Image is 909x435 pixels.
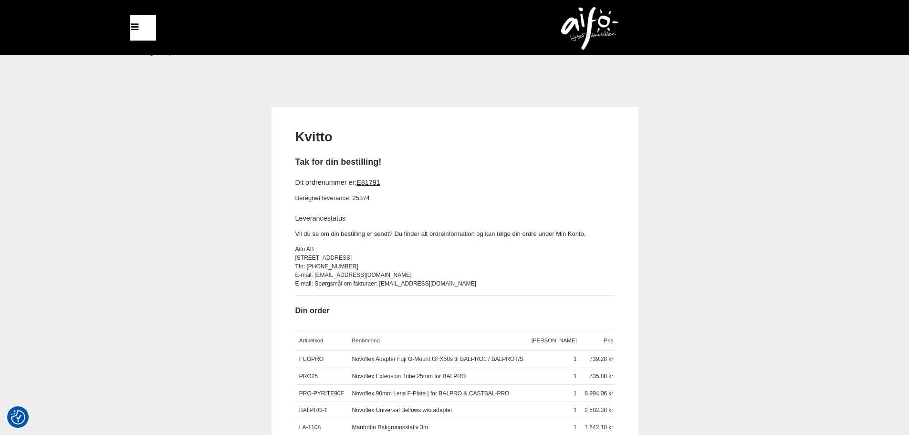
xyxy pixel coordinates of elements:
img: Revisit consent button [11,410,25,424]
a: E81791 [356,179,380,186]
h3: Din order [295,305,614,316]
a: PRO-PYRITE90F [299,390,344,397]
h1: Kvitto [295,128,614,147]
img: logo.png [561,7,618,50]
a: LA-1108 [299,424,321,431]
p: Vil du se om din bestilling er sendt? Du finder alt ordreinformation og kan følge din ordre under... [295,229,614,239]
h4: Dit ordrenummer er: [295,178,614,187]
div: Tfn: [PHONE_NUMBER] [295,262,614,271]
div: E-mail: Spørgsmål om fakturaer: [EMAIL_ADDRESS][DOMAIN_NAME] [295,279,614,288]
span: Artikelkod [299,338,324,343]
span: Benämning [352,338,380,343]
span: 2 582.38 [585,407,607,414]
span: 1 [574,424,577,431]
span: 1 [574,407,577,414]
a: Novoflex Universal Bellows w/o adapter [352,407,453,414]
span: Pris [604,338,613,343]
span: 1 [574,356,577,362]
span: 739.28 [589,356,607,362]
a: PRO25 [299,373,318,380]
span: 1 [574,373,577,380]
p: Beregnet leverance: 25374 [295,193,614,203]
div: [STREET_ADDRESS] [295,254,614,262]
a: BALPRO-1 [299,407,327,414]
a: Manfrotto Bakgrunnsstativ 3m [352,424,428,431]
h4: Leverancestatus [295,213,614,223]
span: 735.88 [589,373,607,380]
span: 8 994.06 [585,390,607,397]
span: 1 [574,390,577,397]
a: Novoflex Adapter Fuji G-Mount GFX50s til BALPRO1 / BALPROT/S [352,356,523,362]
div: E-mail: [EMAIL_ADDRESS][DOMAIN_NAME] [295,271,614,279]
a: Novoflex Extension Tube 25mm for BALPRO [352,373,466,380]
a: Novoflex 90mm Lens F-Plate | for BALPRO & CASTBAL-PRO [352,390,510,397]
button: Samtykkepræferencer [11,409,25,426]
div: Aifo AB [295,245,614,254]
h2: Tak for din bestilling! [295,156,614,168]
span: 1 642.10 [585,424,607,431]
span: [PERSON_NAME] [532,338,577,343]
a: FUGPRO [299,356,324,362]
